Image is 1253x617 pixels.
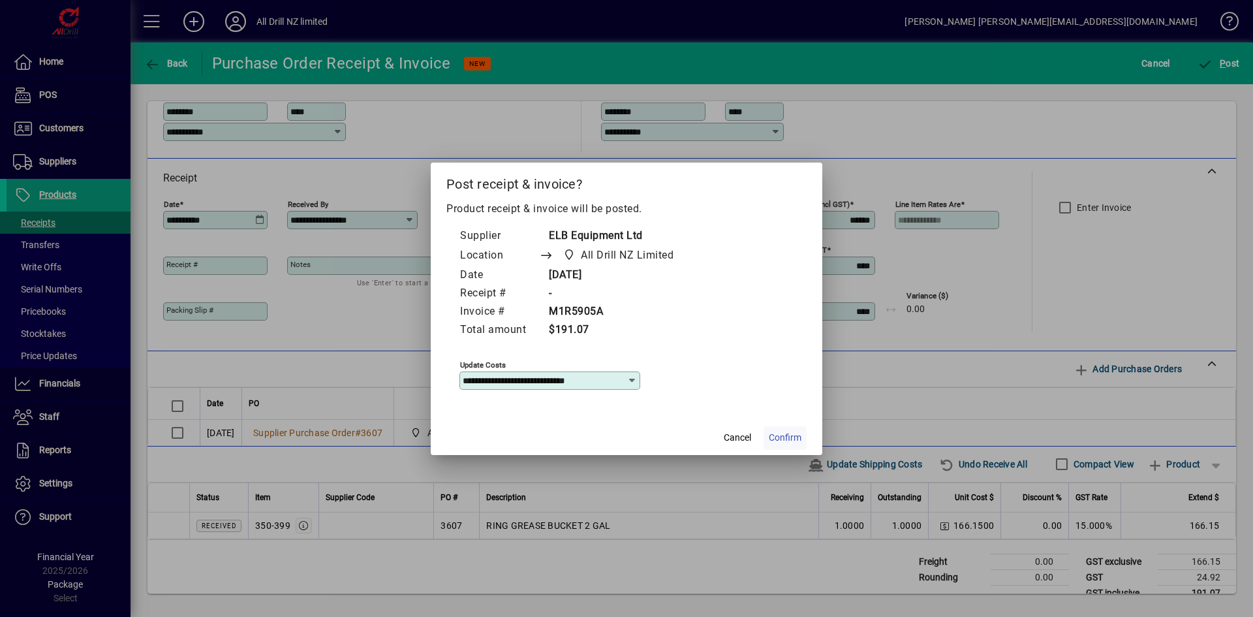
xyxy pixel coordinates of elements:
td: Total amount [459,321,539,340]
button: Confirm [764,426,807,450]
td: Receipt # [459,285,539,303]
td: M1R5905A [539,303,698,321]
span: All Drill NZ Limited [581,247,673,263]
span: Confirm [769,431,801,445]
button: Cancel [717,426,758,450]
td: Date [459,266,539,285]
span: Cancel [724,431,751,445]
td: Invoice # [459,303,539,321]
span: All Drill NZ Limited [559,246,679,264]
h2: Post receipt & invoice? [431,163,822,200]
td: [DATE] [539,266,698,285]
td: Supplier [459,227,539,245]
p: Product receipt & invoice will be posted. [446,201,807,217]
td: $191.07 [539,321,698,340]
td: ELB Equipment Ltd [539,227,698,245]
mat-label: Update costs [460,360,506,369]
td: Location [459,245,539,266]
td: - [539,285,698,303]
